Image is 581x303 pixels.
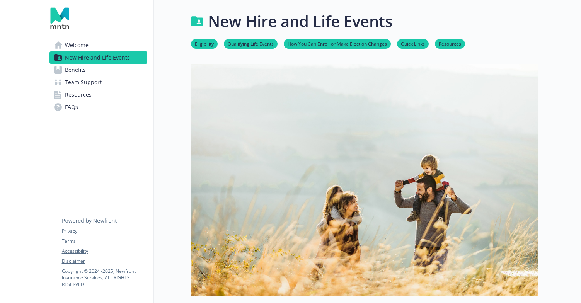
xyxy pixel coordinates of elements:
[49,64,147,76] a: Benefits
[65,39,89,51] span: Welcome
[435,40,465,47] a: Resources
[49,89,147,101] a: Resources
[49,101,147,113] a: FAQs
[65,64,86,76] span: Benefits
[191,40,218,47] a: Eligibility
[62,248,147,255] a: Accessibility
[224,40,278,47] a: Qualifying Life Events
[65,76,102,89] span: Team Support
[49,51,147,64] a: New Hire and Life Events
[62,268,147,288] p: Copyright © 2024 - 2025 , Newfront Insurance Services, ALL RIGHTS RESERVED
[49,76,147,89] a: Team Support
[49,39,147,51] a: Welcome
[208,10,392,33] h1: New Hire and Life Events
[65,89,92,101] span: Resources
[62,228,147,235] a: Privacy
[65,51,130,64] span: New Hire and Life Events
[284,40,391,47] a: How You Can Enroll or Make Election Changes
[65,101,78,113] span: FAQs
[191,64,538,296] img: new hire page banner
[397,40,429,47] a: Quick Links
[62,238,147,245] a: Terms
[62,258,147,265] a: Disclaimer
